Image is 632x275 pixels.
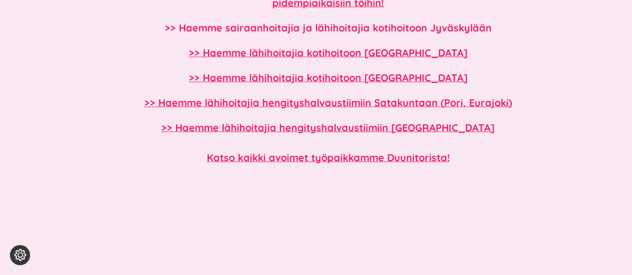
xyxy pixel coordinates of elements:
a: >> Haemme lähihoitajia kotihoitoon [GEOGRAPHIC_DATA] [189,46,468,58]
a: >> Haemme lähihoitajia hengityshalvaustiimiin Satakuntaan (Pori, Eurajoki) [144,96,512,108]
a: Katso kaikki avoimet työpaikkamme Duunitorista! [207,151,450,163]
a: >> Haemme sairaanhoitajia ja lähihoitajia kotihoitoon Jyväskylään [165,21,492,33]
a: >> Haemme lähihoitajia kotihoitoon [GEOGRAPHIC_DATA] [189,71,468,83]
a: >> Haemme lähihoitajia hengityshalvaustiimiin [GEOGRAPHIC_DATA] [161,121,495,133]
button: Evästeasetukset [10,245,30,265]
